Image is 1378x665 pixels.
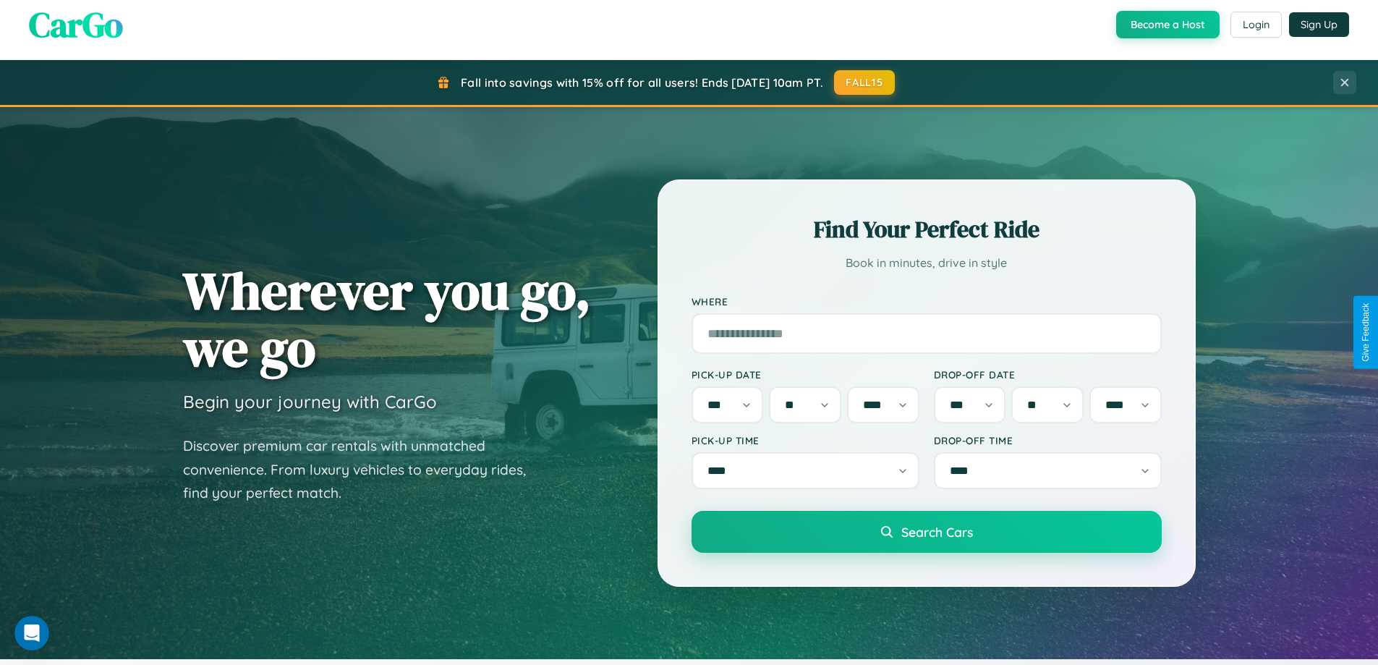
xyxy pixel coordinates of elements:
button: Search Cars [692,511,1162,553]
label: Pick-up Date [692,368,919,381]
h3: Begin your journey with CarGo [183,391,437,412]
label: Pick-up Time [692,434,919,446]
div: Give Feedback [1361,303,1371,362]
h1: Wherever you go, we go [183,262,591,376]
label: Where [692,295,1162,308]
button: FALL15 [834,70,895,95]
button: Become a Host [1116,11,1220,38]
button: Sign Up [1289,12,1349,37]
iframe: Intercom live chat [14,616,49,651]
span: Fall into savings with 15% off for all users! Ends [DATE] 10am PT. [461,75,823,90]
h2: Find Your Perfect Ride [692,213,1162,245]
label: Drop-off Time [934,434,1162,446]
button: Login [1230,12,1282,38]
p: Discover premium car rentals with unmatched convenience. From luxury vehicles to everyday rides, ... [183,434,545,505]
p: Book in minutes, drive in style [692,253,1162,274]
span: Search Cars [901,524,973,540]
span: CarGo [29,1,123,48]
label: Drop-off Date [934,368,1162,381]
